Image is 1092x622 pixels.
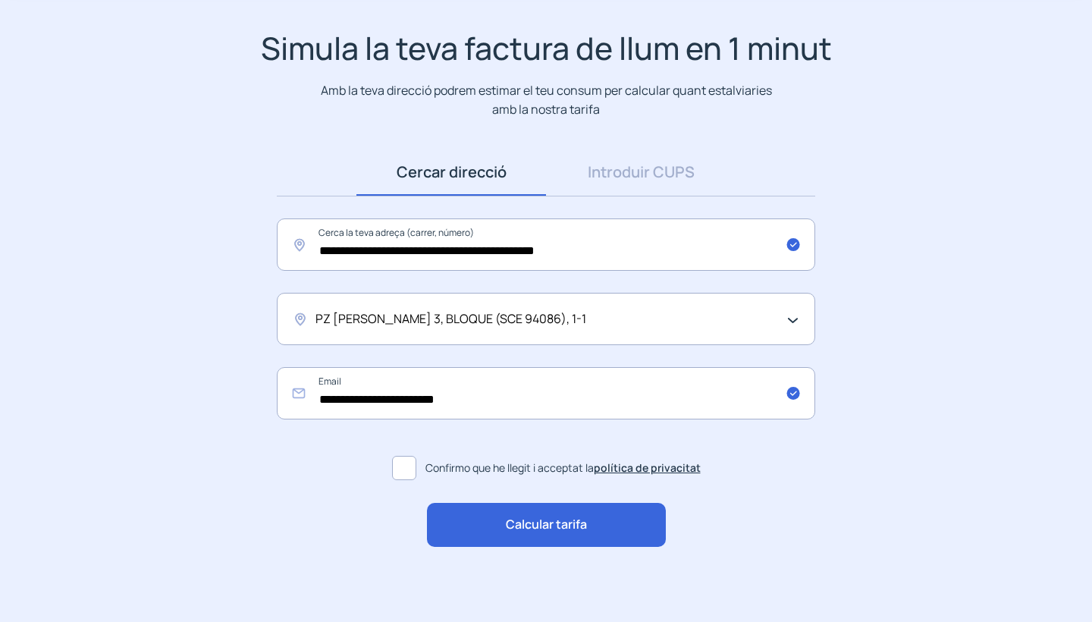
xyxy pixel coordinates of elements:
span: Calcular tarifa [506,515,587,535]
a: política de privacitat [594,460,701,475]
a: Cercar direcció [356,149,546,196]
span: Confirmo que he llegit i acceptat la [425,460,701,476]
span: PZ [PERSON_NAME] 3, BLOQUE (SCE 94086), 1-1 [315,309,586,329]
h1: Simula la teva factura de llum en 1 minut [261,30,832,67]
p: Amb la teva direcció podrem estimar el teu consum per calcular quant estalviaries amb la nostra t... [318,81,775,118]
a: Introduir CUPS [546,149,736,196]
